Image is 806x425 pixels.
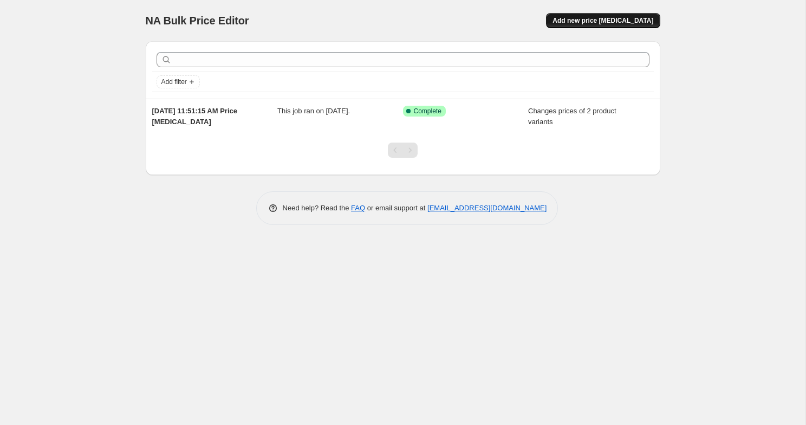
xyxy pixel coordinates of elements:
button: Add new price [MEDICAL_DATA] [546,13,660,28]
a: FAQ [351,204,365,212]
button: Add filter [157,75,200,88]
span: This job ran on [DATE]. [277,107,350,115]
span: Changes prices of 2 product variants [528,107,616,126]
span: [DATE] 11:51:15 AM Price [MEDICAL_DATA] [152,107,238,126]
span: Add new price [MEDICAL_DATA] [552,16,653,25]
span: Add filter [161,78,187,86]
span: Complete [414,107,441,115]
span: Need help? Read the [283,204,352,212]
span: or email support at [365,204,427,212]
a: [EMAIL_ADDRESS][DOMAIN_NAME] [427,204,547,212]
nav: Pagination [388,143,418,158]
span: NA Bulk Price Editor [146,15,249,27]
